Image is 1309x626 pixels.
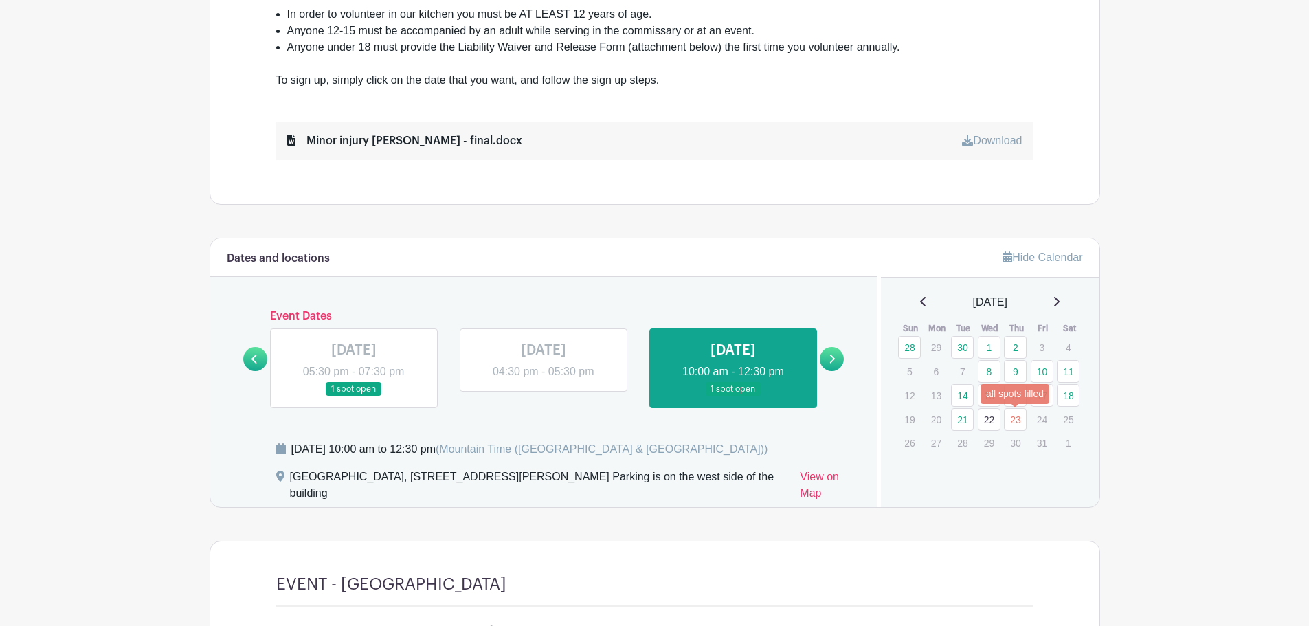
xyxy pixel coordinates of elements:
[227,252,330,265] h6: Dates and locations
[1004,408,1027,431] a: 23
[925,337,948,358] p: 29
[924,322,951,335] th: Mon
[287,133,522,149] div: Minor injury [PERSON_NAME] - final.docx
[898,336,921,359] a: 28
[276,72,1033,89] div: To sign up, simply click on the date that you want, and follow the sign up steps.
[951,432,974,454] p: 28
[1004,336,1027,359] a: 2
[1057,384,1079,407] a: 18
[951,408,974,431] a: 21
[973,294,1007,311] span: [DATE]
[436,443,768,455] span: (Mountain Time ([GEOGRAPHIC_DATA] & [GEOGRAPHIC_DATA]))
[1031,360,1053,383] a: 10
[287,23,1033,39] li: Anyone 12-15 must be accompanied by an adult while serving in the commissary or at an event.
[925,385,948,406] p: 13
[978,432,1000,454] p: 29
[925,361,948,382] p: 6
[950,322,977,335] th: Tue
[1003,322,1030,335] th: Thu
[287,39,1033,56] li: Anyone under 18 must provide the Liability Waiver and Release Form (attachment below) the first t...
[977,322,1004,335] th: Wed
[978,360,1000,383] a: 8
[1057,337,1079,358] p: 4
[897,322,924,335] th: Sun
[981,384,1049,404] div: all spots filled
[276,574,506,594] h4: EVENT - [GEOGRAPHIC_DATA]
[925,432,948,454] p: 27
[291,441,768,458] div: [DATE] 10:00 am to 12:30 pm
[925,409,948,430] p: 20
[1057,432,1079,454] p: 1
[1004,432,1027,454] p: 30
[978,408,1000,431] a: 22
[1031,337,1053,358] p: 3
[267,310,820,323] h6: Event Dates
[287,6,1033,23] li: In order to volunteer in our kitchen you must be AT LEAST 12 years of age.
[1057,409,1079,430] p: 25
[1056,322,1083,335] th: Sat
[800,469,860,507] a: View on Map
[978,384,1000,407] a: 15
[1031,432,1053,454] p: 31
[1003,251,1082,263] a: Hide Calendar
[1057,360,1079,383] a: 11
[898,409,921,430] p: 19
[898,432,921,454] p: 26
[898,385,921,406] p: 12
[290,469,790,507] div: [GEOGRAPHIC_DATA], [STREET_ADDRESS][PERSON_NAME] Parking is on the west side of the building
[1004,360,1027,383] a: 9
[951,384,974,407] a: 14
[1030,322,1057,335] th: Fri
[962,135,1022,146] a: Download
[951,336,974,359] a: 30
[951,361,974,382] p: 7
[1031,409,1053,430] p: 24
[978,336,1000,359] a: 1
[898,361,921,382] p: 5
